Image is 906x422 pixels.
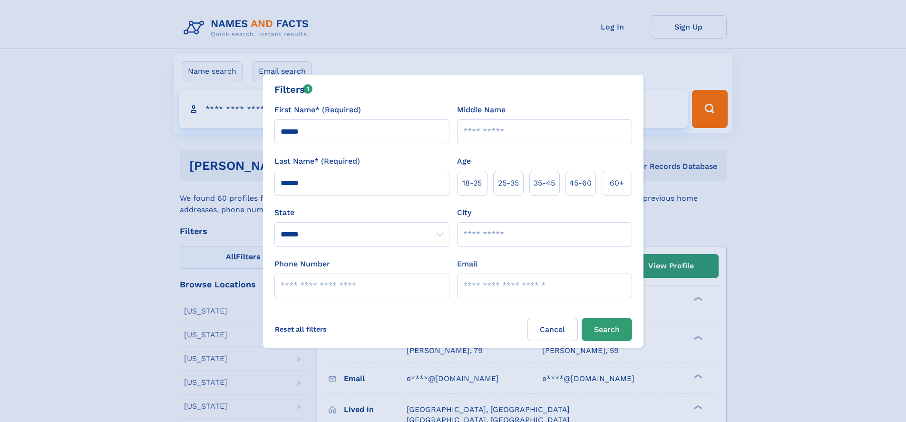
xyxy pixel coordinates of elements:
label: Cancel [527,318,578,341]
label: Email [457,258,477,270]
button: Search [582,318,632,341]
label: Age [457,156,471,167]
label: Last Name* (Required) [274,156,360,167]
label: State [274,207,449,218]
span: 25‑35 [498,177,519,189]
span: 60+ [610,177,624,189]
label: First Name* (Required) [274,104,361,116]
span: 35‑45 [534,177,555,189]
span: 45‑60 [569,177,592,189]
label: Reset all filters [269,318,333,341]
label: Phone Number [274,258,330,270]
span: 18‑25 [462,177,482,189]
label: Middle Name [457,104,506,116]
div: Filters [274,82,313,97]
label: City [457,207,471,218]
